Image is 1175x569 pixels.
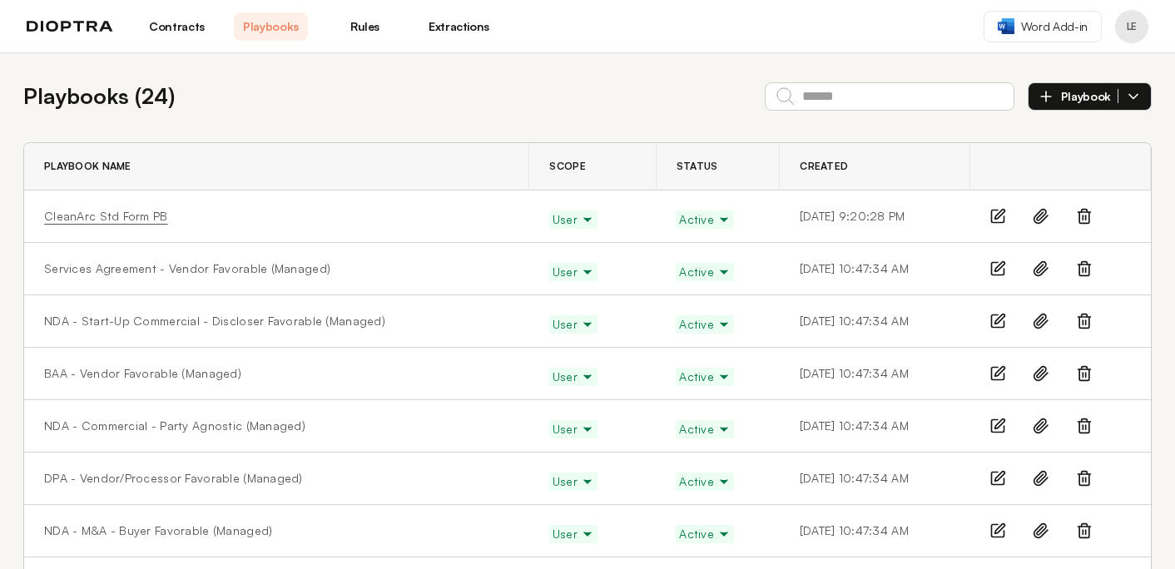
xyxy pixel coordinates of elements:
[679,526,731,542] span: Active
[800,160,848,173] span: Created
[328,12,402,41] a: Rules
[44,470,303,487] a: DPA - Vendor/Processor Favorable (Managed)
[27,21,113,32] img: logo
[44,260,330,277] a: Services Agreement - Vendor Favorable (Managed)
[1021,18,1088,35] span: Word Add-in
[1028,82,1152,111] button: Playbook
[553,526,594,542] span: User
[780,348,970,400] td: [DATE] 10:47:34 AM
[780,295,970,348] td: [DATE] 10:47:34 AM
[234,12,308,41] a: Playbooks
[984,11,1102,42] a: Word Add-in
[44,160,131,173] span: Playbook Name
[553,264,594,280] span: User
[780,400,970,453] td: [DATE] 10:47:34 AM
[553,369,594,385] span: User
[44,365,241,382] a: BAA - Vendor Favorable (Managed)
[553,316,594,333] span: User
[549,315,597,334] button: User
[677,160,718,173] span: Status
[679,421,731,438] span: Active
[1115,10,1148,43] button: Profile menu
[549,263,597,281] button: User
[553,421,594,438] span: User
[549,473,597,491] button: User
[780,190,970,243] td: [DATE] 9:20:28 PM
[549,525,597,543] button: User
[676,420,734,438] button: Active
[44,522,272,539] a: NDA - M&A - Buyer Favorable (Managed)
[679,473,731,490] span: Active
[676,263,734,281] button: Active
[679,264,731,280] span: Active
[140,12,214,41] a: Contracts
[780,243,970,295] td: [DATE] 10:47:34 AM
[676,210,734,229] button: Active
[780,505,970,557] td: [DATE] 10:47:34 AM
[676,473,734,491] button: Active
[422,12,496,41] a: Extractions
[23,80,175,112] h2: Playbooks ( 24 )
[1061,89,1118,104] span: Playbook
[780,453,970,505] td: [DATE] 10:47:34 AM
[44,418,305,434] a: NDA - Commercial - Party Agnostic (Managed)
[549,160,585,173] span: Scope
[676,368,734,386] button: Active
[553,211,594,228] span: User
[676,525,734,543] button: Active
[998,18,1014,34] img: word
[549,420,597,438] button: User
[679,316,731,333] span: Active
[44,208,168,225] a: CleanArc Std Form PB
[44,313,385,329] a: NDA - Start-Up Commercial - Discloser Favorable (Managed)
[553,473,594,490] span: User
[549,368,597,386] button: User
[676,315,734,334] button: Active
[679,211,731,228] span: Active
[679,369,731,385] span: Active
[549,210,597,229] button: User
